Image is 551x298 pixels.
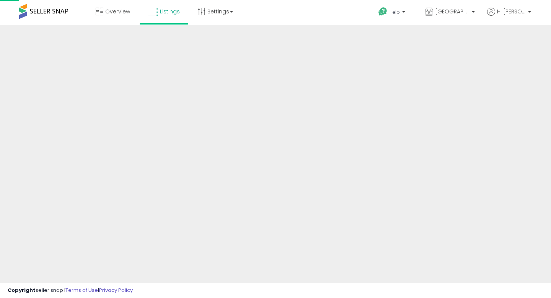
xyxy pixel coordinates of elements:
div: seller snap | | [8,287,133,294]
a: Privacy Policy [99,287,133,294]
span: Listings [160,8,180,15]
span: Hi [PERSON_NAME] [497,8,526,15]
span: Help [390,9,400,15]
a: Help [372,1,413,25]
i: Get Help [378,7,388,16]
a: Hi [PERSON_NAME] [487,8,531,25]
span: [GEOGRAPHIC_DATA] [435,8,469,15]
a: Terms of Use [65,287,98,294]
span: Overview [105,8,130,15]
strong: Copyright [8,287,36,294]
